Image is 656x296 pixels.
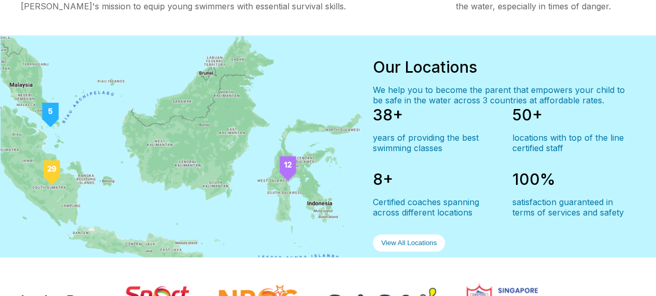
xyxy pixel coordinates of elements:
[512,105,635,124] div: 50+
[373,197,496,218] div: Certified coaches spanning across different locations
[512,197,635,218] div: satisfaction guaranteed in terms of services and safety
[373,234,445,251] button: View All Locations
[373,58,635,76] div: Our Locations
[373,170,496,189] div: 8+
[512,132,635,153] div: locations with top of the line certified staff
[373,85,635,105] div: We help you to become the parent that empowers your child to be safe in the water across 3 countr...
[512,170,635,189] div: 100%
[373,105,496,124] div: 38+
[373,132,496,153] div: years of providing the best swimming classes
